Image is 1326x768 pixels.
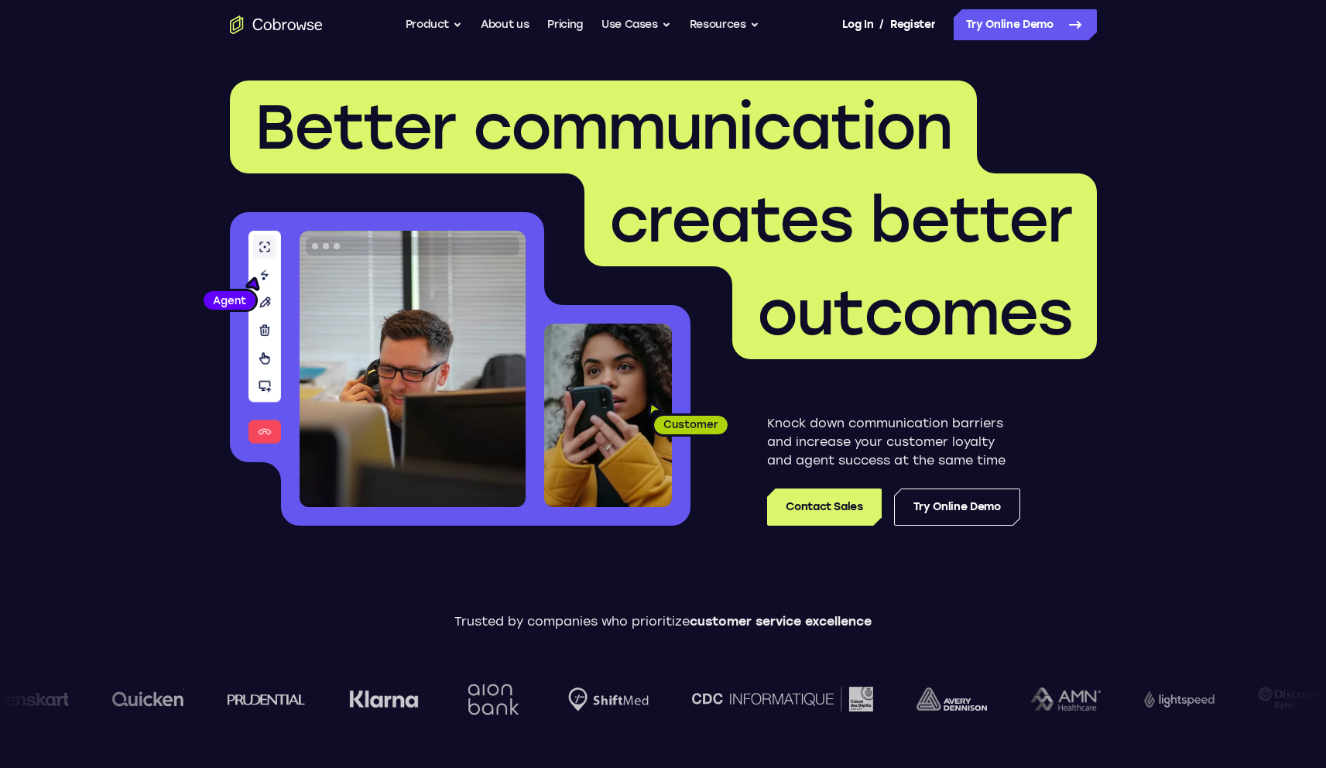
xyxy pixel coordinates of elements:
a: Log In [842,9,873,40]
span: / [879,15,884,34]
img: prudential [214,693,293,705]
img: AMN Healthcare [1017,687,1088,711]
a: Try Online Demo [894,489,1020,526]
button: Product [406,9,463,40]
span: customer service excellence [690,614,872,629]
img: A customer holding their phone [544,324,672,507]
button: Use Cases [601,9,671,40]
a: Try Online Demo [954,9,1097,40]
span: creates better [609,183,1072,257]
button: Resources [690,9,759,40]
a: Contact Sales [767,489,881,526]
p: Knock down communication barriers and increase your customer loyalty and agent success at the sam... [767,414,1020,470]
a: Pricing [547,9,583,40]
img: Shiftmed [555,687,636,711]
a: About us [481,9,529,40]
a: Go to the home page [230,15,323,34]
img: avery-dennison [903,687,974,711]
img: Klarna [336,690,406,708]
img: A customer support agent talking on the phone [300,231,526,507]
img: Aion Bank [449,668,512,731]
a: Register [890,9,935,40]
img: CDC Informatique [679,687,860,711]
span: Better communication [255,90,952,164]
span: outcomes [757,276,1072,350]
